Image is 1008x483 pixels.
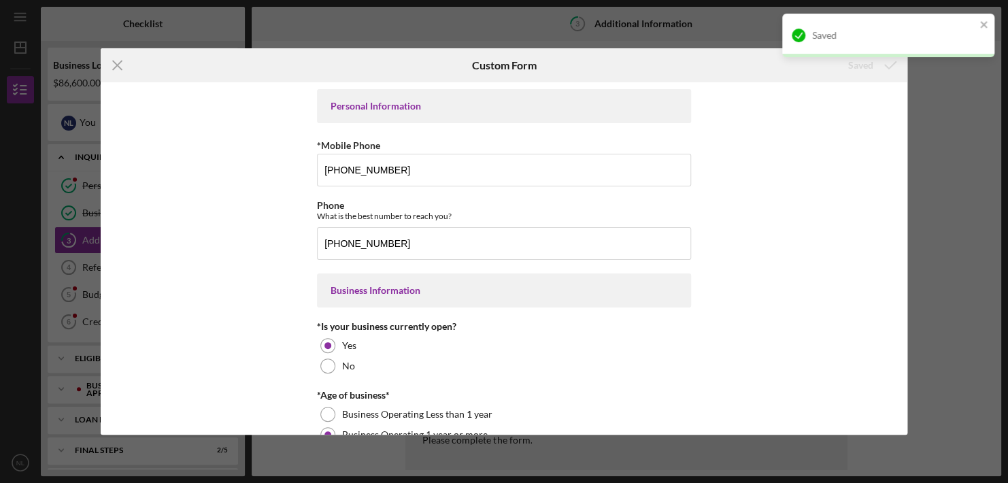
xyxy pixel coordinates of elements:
[331,285,677,296] div: Business Information
[812,30,975,41] div: Saved
[317,139,380,151] label: *Mobile Phone
[472,59,537,71] h6: Custom Form
[317,390,691,401] div: *Age of business*
[342,409,492,420] label: Business Operating Less than 1 year
[331,101,677,112] div: Personal Information
[342,361,355,371] label: No
[317,211,691,221] div: What is the best number to reach you?
[979,19,989,32] button: close
[317,321,691,332] div: *Is your business currently open?
[342,429,488,440] label: Business Operating 1 year or more
[342,340,356,351] label: Yes
[317,199,344,211] label: Phone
